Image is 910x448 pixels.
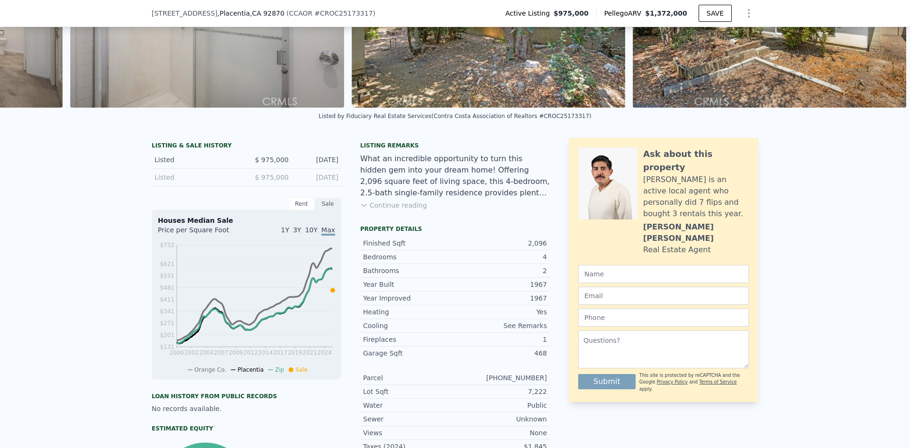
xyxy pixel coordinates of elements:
div: Sewer [363,414,455,424]
tspan: $271 [160,320,174,327]
span: 1Y [281,226,289,234]
div: Bathrooms [363,266,455,275]
div: Parcel [363,373,455,383]
div: 7,222 [455,387,547,396]
div: Estimated Equity [152,425,341,432]
span: $1,372,000 [645,9,687,17]
span: , Placentia [218,9,284,18]
tspan: 2024 [318,349,332,356]
span: $ 975,000 [255,156,289,164]
div: Fireplaces [363,335,455,344]
span: Orange Co. [194,366,226,373]
button: Continue reading [360,201,427,210]
div: Finished Sqft [363,238,455,248]
div: [PHONE_NUMBER] [455,373,547,383]
div: Ask about this property [643,147,749,174]
tspan: $341 [160,308,174,315]
tspan: $411 [160,296,174,303]
div: Rent [288,198,315,210]
span: Pellego ARV [604,9,646,18]
div: [PERSON_NAME] [PERSON_NAME] [643,221,749,244]
span: Max [321,226,335,236]
input: Email [578,287,749,305]
div: Listed by Fiduciary Real Estate Services (Contra Costa Association of Realtors #CROC25173317) [318,113,591,119]
div: Year Improved [363,293,455,303]
div: 1967 [455,280,547,289]
div: [DATE] [296,155,338,165]
div: Property details [360,225,550,233]
div: This site is protected by reCAPTCHA and the Google and apply. [639,372,749,393]
tspan: 2007 [214,349,228,356]
div: Lot Sqft [363,387,455,396]
tspan: $131 [160,344,174,350]
div: Heating [363,307,455,317]
div: 468 [455,348,547,358]
tspan: $551 [160,273,174,279]
tspan: $732 [160,242,174,248]
div: Price per Square Foot [158,225,246,240]
div: None [455,428,547,438]
div: Public [455,401,547,410]
div: ( ) [286,9,375,18]
div: Sale [315,198,341,210]
tspan: 2021 [302,349,317,356]
div: 4 [455,252,547,262]
div: 1967 [455,293,547,303]
div: [DATE] [296,173,338,182]
div: 1 [455,335,547,344]
div: Views [363,428,455,438]
div: Water [363,401,455,410]
div: What an incredible opportunity to turn this hidden gem into your dream home! Offering 2,096 squar... [360,153,550,199]
div: Year Built [363,280,455,289]
div: Yes [455,307,547,317]
input: Name [578,265,749,283]
tspan: 2019 [288,349,302,356]
div: No records available. [152,404,341,413]
div: Unknown [455,414,547,424]
tspan: 2017 [273,349,288,356]
tspan: 2004 [199,349,214,356]
div: LISTING & SALE HISTORY [152,142,341,151]
div: Listed [155,155,239,165]
tspan: 2009 [228,349,243,356]
a: Terms of Service [699,379,737,384]
div: 2 [455,266,547,275]
button: Submit [578,374,636,389]
span: , CA 92870 [250,9,284,17]
span: # CROC25173317 [314,9,373,17]
span: 3Y [293,226,301,234]
span: CCAOR [289,9,313,17]
tspan: 2014 [258,349,273,356]
div: Loan history from public records [152,393,341,400]
span: 10Y [305,226,318,234]
div: [PERSON_NAME] is an active local agent who personally did 7 flips and bought 3 rentals this year. [643,174,749,219]
tspan: 2000 [170,349,184,356]
span: [STREET_ADDRESS] [152,9,218,18]
span: Zip [275,366,284,373]
div: Real Estate Agent [643,244,711,256]
div: Bedrooms [363,252,455,262]
div: Listing remarks [360,142,550,149]
span: $975,000 [554,9,589,18]
button: SAVE [699,5,732,22]
div: Cooling [363,321,455,330]
span: $ 975,000 [255,174,289,181]
div: Houses Median Sale [158,216,335,225]
tspan: $201 [160,332,174,338]
div: 2,096 [455,238,547,248]
div: See Remarks [455,321,547,330]
span: Sale [295,366,308,373]
tspan: $621 [160,261,174,267]
input: Phone [578,309,749,327]
tspan: 2012 [244,349,258,356]
span: Active Listing [505,9,554,18]
div: Garage Sqft [363,348,455,358]
tspan: 2002 [184,349,199,356]
tspan: $481 [160,284,174,291]
div: Listed [155,173,239,182]
span: Placentia [237,366,264,373]
a: Privacy Policy [657,379,688,384]
button: Show Options [739,4,758,23]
